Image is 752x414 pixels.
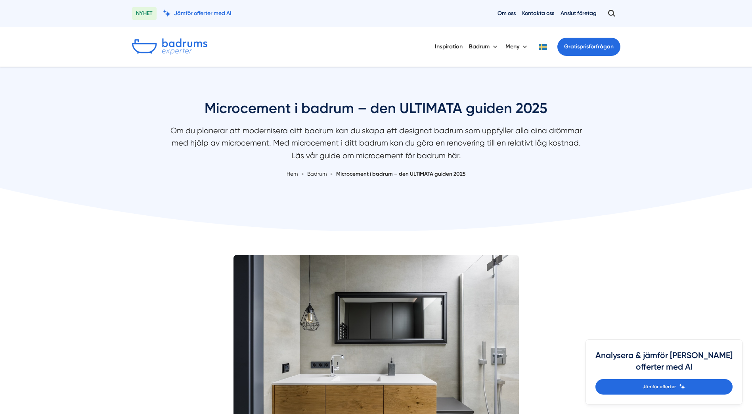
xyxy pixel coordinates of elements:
nav: Breadcrumb [166,170,586,178]
a: Jämför offerter [595,379,733,395]
span: Jämför offerter [643,383,676,391]
img: Badrumsexperter.se logotyp [132,38,207,55]
span: » [330,170,333,178]
a: Inspiration [435,36,463,57]
a: Gratisprisförfrågan [557,38,620,56]
button: Meny [505,36,529,57]
a: Badrum [307,171,328,177]
span: Jämför offerter med AI [174,10,232,17]
button: Badrum [469,36,499,57]
a: Hem [287,171,298,177]
span: » [301,170,304,178]
span: NYHET [132,7,157,20]
h4: Analysera & jämför [PERSON_NAME] offerter med AI [595,349,733,379]
h1: Microcement i badrum – den ULTIMATA guiden 2025 [166,99,586,125]
span: Gratis [564,43,580,50]
a: Microcement i badrum – den ULTIMATA guiden 2025 [336,171,465,177]
a: Om oss [498,10,516,17]
a: Anslut företag [561,10,597,17]
span: Badrum [307,171,327,177]
a: Kontakta oss [522,10,554,17]
a: Jämför offerter med AI [163,10,232,17]
p: Om du planerar att modernisera ditt badrum kan du skapa ett designat badrum som uppfyller alla di... [166,125,586,166]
